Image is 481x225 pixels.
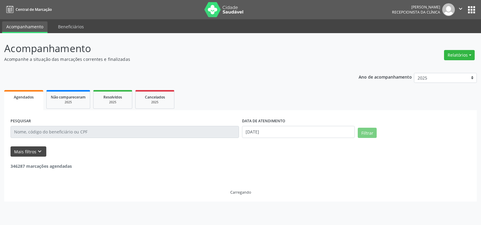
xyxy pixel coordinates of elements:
[98,100,128,105] div: 2025
[466,5,477,15] button: apps
[51,95,86,100] span: Não compareceram
[36,148,43,155] i: keyboard_arrow_down
[242,126,355,138] input: Selecione um intervalo
[444,50,475,60] button: Relatórios
[392,10,440,15] span: Recepcionista da clínica
[242,117,285,126] label: DATA DE ATENDIMENTO
[16,7,52,12] span: Central de Marcação
[11,163,72,169] strong: 346287 marcações agendadas
[4,5,52,14] a: Central de Marcação
[4,56,335,62] p: Acompanhe a situação das marcações correntes e finalizadas
[392,5,440,10] div: [PERSON_NAME]
[442,3,455,16] img: img
[11,117,31,126] label: PESQUISAR
[457,5,464,12] i: 
[455,3,466,16] button: 
[145,95,165,100] span: Cancelados
[358,128,377,138] button: Filtrar
[2,21,47,33] a: Acompanhamento
[4,41,335,56] p: Acompanhamento
[140,100,170,105] div: 2025
[11,146,46,157] button: Mais filtroskeyboard_arrow_down
[230,190,251,195] div: Carregando
[54,21,88,32] a: Beneficiários
[51,100,86,105] div: 2025
[359,73,412,80] p: Ano de acompanhamento
[11,126,239,138] input: Nome, código do beneficiário ou CPF
[103,95,122,100] span: Resolvidos
[14,95,34,100] span: Agendados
